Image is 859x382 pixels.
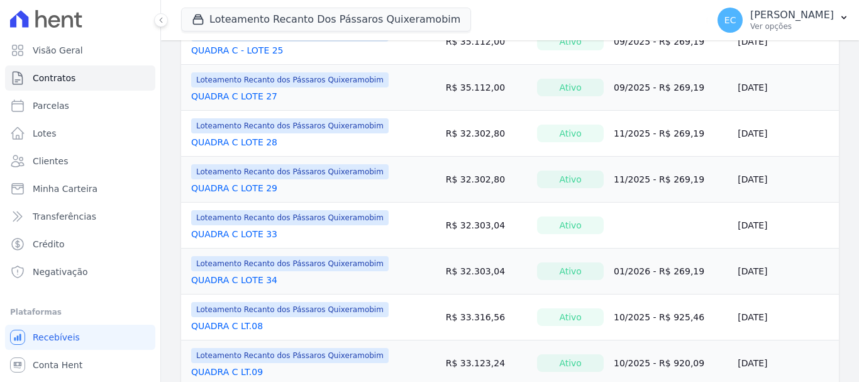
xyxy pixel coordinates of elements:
[5,149,155,174] a: Clientes
[733,19,839,65] td: [DATE]
[191,302,389,317] span: Loteamento Recanto dos Pássaros Quixeramobim
[191,366,263,378] a: QUADRA C LT.09
[191,164,389,179] span: Loteamento Recanto dos Pássaros Quixeramobim
[5,38,155,63] a: Visão Geral
[614,82,704,93] a: 09/2025 - R$ 269,19
[441,157,533,203] td: R$ 32.302,80
[537,308,604,326] div: Ativo
[191,136,277,149] a: QUADRA C LOTE 28
[191,320,263,332] a: QUADRA C LT.08
[750,21,834,31] p: Ver opções
[5,121,155,146] a: Lotes
[191,44,284,57] a: QUADRA C - LOTE 25
[5,204,155,229] a: Transferências
[10,305,150,320] div: Plataformas
[733,295,839,340] td: [DATE]
[537,354,604,372] div: Ativo
[537,79,604,96] div: Ativo
[5,176,155,201] a: Minha Carteira
[537,125,604,142] div: Ativo
[614,312,704,322] a: 10/2025 - R$ 925,46
[191,182,277,194] a: QUADRA C LOTE 29
[537,33,604,50] div: Ativo
[537,171,604,188] div: Ativo
[5,93,155,118] a: Parcelas
[537,216,604,234] div: Ativo
[5,259,155,284] a: Negativação
[733,157,839,203] td: [DATE]
[441,295,533,340] td: R$ 33.316,56
[614,266,704,276] a: 01/2026 - R$ 269,19
[33,331,80,344] span: Recebíveis
[33,155,68,167] span: Clientes
[33,99,69,112] span: Parcelas
[733,249,839,295] td: [DATE]
[191,72,389,87] span: Loteamento Recanto dos Pássaros Quixeramobim
[707,3,859,38] button: EC [PERSON_NAME] Ver opções
[733,111,839,157] td: [DATE]
[33,183,97,195] span: Minha Carteira
[191,274,277,286] a: QUADRA C LOTE 34
[191,228,277,240] a: QUADRA C LOTE 33
[33,44,83,57] span: Visão Geral
[191,118,389,133] span: Loteamento Recanto dos Pássaros Quixeramobim
[33,210,96,223] span: Transferências
[614,128,704,138] a: 11/2025 - R$ 269,19
[614,37,704,47] a: 09/2025 - R$ 269,19
[614,358,704,368] a: 10/2025 - R$ 920,09
[191,90,277,103] a: QUADRA C LOTE 27
[33,72,75,84] span: Contratos
[5,65,155,91] a: Contratos
[5,325,155,350] a: Recebíveis
[33,238,65,250] span: Crédito
[33,266,88,278] span: Negativação
[191,210,389,225] span: Loteamento Recanto dos Pássaros Quixeramobim
[33,359,82,371] span: Conta Hent
[5,352,155,378] a: Conta Hent
[537,262,604,280] div: Ativo
[733,203,839,249] td: [DATE]
[441,111,533,157] td: R$ 32.302,80
[441,19,533,65] td: R$ 35.112,00
[181,8,471,31] button: Loteamento Recanto Dos Pássaros Quixeramobim
[33,127,57,140] span: Lotes
[441,65,533,111] td: R$ 35.112,00
[441,203,533,249] td: R$ 32.303,04
[441,249,533,295] td: R$ 32.303,04
[733,65,839,111] td: [DATE]
[614,174,704,184] a: 11/2025 - R$ 269,19
[191,256,389,271] span: Loteamento Recanto dos Pássaros Quixeramobim
[191,348,389,363] span: Loteamento Recanto dos Pássaros Quixeramobim
[5,232,155,257] a: Crédito
[750,9,834,21] p: [PERSON_NAME]
[724,16,736,25] span: EC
